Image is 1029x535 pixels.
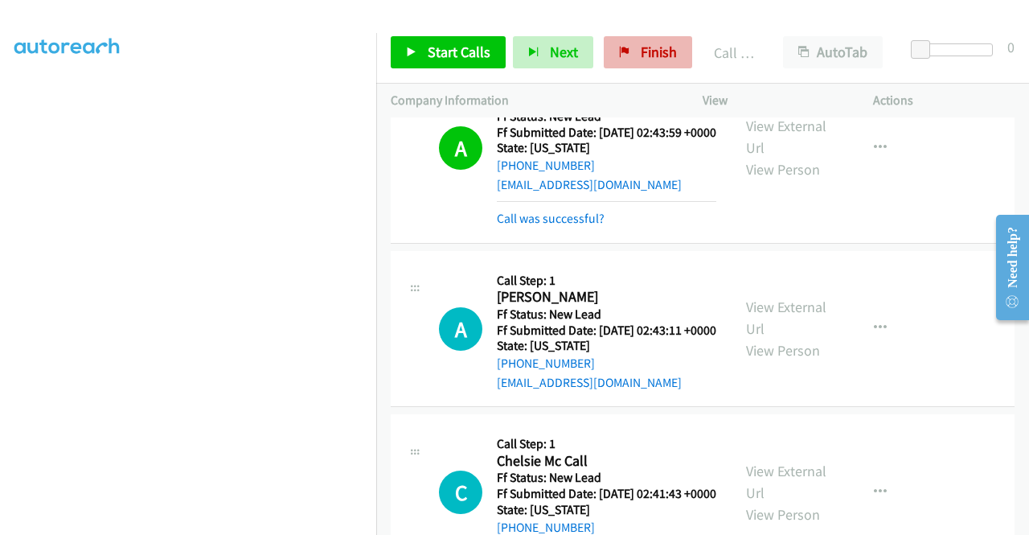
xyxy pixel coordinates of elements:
[391,91,674,110] p: Company Information
[746,298,826,338] a: View External Url
[497,211,605,226] a: Call was successful?
[497,452,711,471] h2: Chelsie Mc Call
[497,140,716,156] h5: State: [US_STATE]
[746,462,826,502] a: View External Url
[746,505,820,524] a: View Person
[439,307,482,351] h1: A
[1007,36,1015,58] div: 0
[497,356,595,371] a: [PHONE_NUMBER]
[439,307,482,351] div: The call is yet to be attempted
[497,288,711,307] h2: [PERSON_NAME]
[497,338,716,354] h5: State: [US_STATE]
[513,36,593,68] button: Next
[497,307,716,323] h5: Ff Status: New Lead
[497,323,716,339] h5: Ff Submitted Date: [DATE] 02:43:11 +0000
[714,42,754,64] p: Call Completed
[391,36,506,68] a: Start Calls
[746,341,820,360] a: View Person
[746,117,826,157] a: View External Url
[550,43,578,61] span: Next
[497,125,716,141] h5: Ff Submitted Date: [DATE] 02:43:59 +0000
[497,502,716,518] h5: State: [US_STATE]
[439,471,482,514] div: The call is yet to be attempted
[703,91,844,110] p: View
[497,177,682,192] a: [EMAIL_ADDRESS][DOMAIN_NAME]
[919,43,993,56] div: Delay between calls (in seconds)
[497,470,716,486] h5: Ff Status: New Lead
[783,36,883,68] button: AutoTab
[604,36,692,68] a: Finish
[497,520,595,535] a: [PHONE_NUMBER]
[439,471,482,514] h1: C
[497,486,716,502] h5: Ff Submitted Date: [DATE] 02:41:43 +0000
[428,43,490,61] span: Start Calls
[983,204,1029,331] iframe: Resource Center
[873,91,1015,110] p: Actions
[641,43,677,61] span: Finish
[439,126,482,170] h1: A
[497,273,716,289] h5: Call Step: 1
[497,158,595,173] a: [PHONE_NUMBER]
[746,160,820,179] a: View Person
[497,436,716,452] h5: Call Step: 1
[497,375,682,390] a: [EMAIL_ADDRESS][DOMAIN_NAME]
